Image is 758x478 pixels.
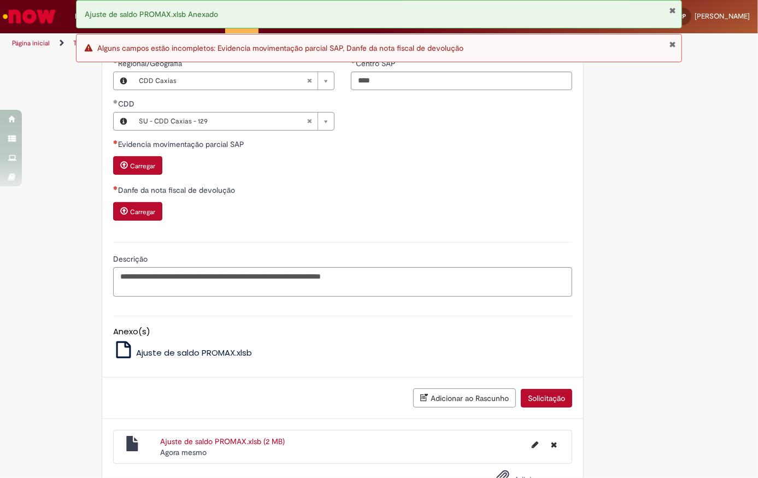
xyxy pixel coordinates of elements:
button: Carregar anexo de Evidencia movimentação parcial SAP Required [113,156,162,175]
button: Fechar Notificação [669,40,676,49]
span: Alguns campos estão incompletos: Evidencia movimentação parcial SAP, Danfe da nota fiscal de devo... [97,43,463,53]
span: Necessários [113,186,118,190]
a: CDD CaxiasLimpar campo Regional/Geografia [133,72,334,90]
span: RP [679,13,686,20]
span: Requisições [75,11,113,22]
h5: Anexo(s) [113,327,572,337]
input: Centro SAP [351,72,572,90]
small: Carregar [130,162,155,170]
a: SU - CDD Caxias - 129Limpar campo CDD [133,113,334,130]
button: Carregar anexo de Danfe da nota fiscal de devolução Required [113,202,162,221]
button: Regional/Geografia, Visualizar este registro CDD Caxias [114,72,133,90]
span: Danfe da nota fiscal de devolução [118,185,237,195]
span: Obrigatório Preenchido [113,99,118,104]
abbr: Limpar campo CDD [301,113,318,130]
button: Fechar Notificação [669,6,676,15]
button: CDD, Visualizar este registro SU - CDD Caxias - 129 [114,113,133,130]
span: CDD [118,99,137,109]
a: Todos os Catálogos [73,39,131,48]
button: Excluir Ajuste de saldo PROMAX.xlsb [544,436,563,453]
span: SU - CDD Caxias - 129 [139,113,307,130]
span: Centro SAP [356,58,398,68]
time: 30/09/2025 20:30:40 [160,447,207,457]
ul: Trilhas de página [8,33,497,54]
a: Página inicial [12,39,50,48]
span: Regional/Geografia [118,58,184,68]
span: Necessários [113,140,118,144]
small: Carregar [130,208,155,216]
button: Editar nome de arquivo Ajuste de saldo PROMAX.xlsb [525,436,545,453]
textarea: Descrição [113,267,572,297]
span: Descrição [113,254,150,264]
span: CDD Caxias [139,72,307,90]
button: Solicitação [521,389,572,408]
abbr: Limpar campo Regional/Geografia [301,72,318,90]
button: Adicionar ao Rascunho [413,388,516,408]
span: Ajuste de saldo PROMAX.xlsb Anexado [85,9,218,19]
a: Ajuste de saldo PROMAX.xlsb [113,347,252,358]
span: Agora mesmo [160,447,207,457]
span: Ajuste de saldo PROMAX.xlsb [136,347,252,358]
span: Evidencia movimentação parcial SAP [118,139,246,149]
a: Ajuste de saldo PROMAX.xlsb (2 MB) [160,436,285,446]
span: [PERSON_NAME] [695,11,750,21]
img: ServiceNow [1,5,57,27]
